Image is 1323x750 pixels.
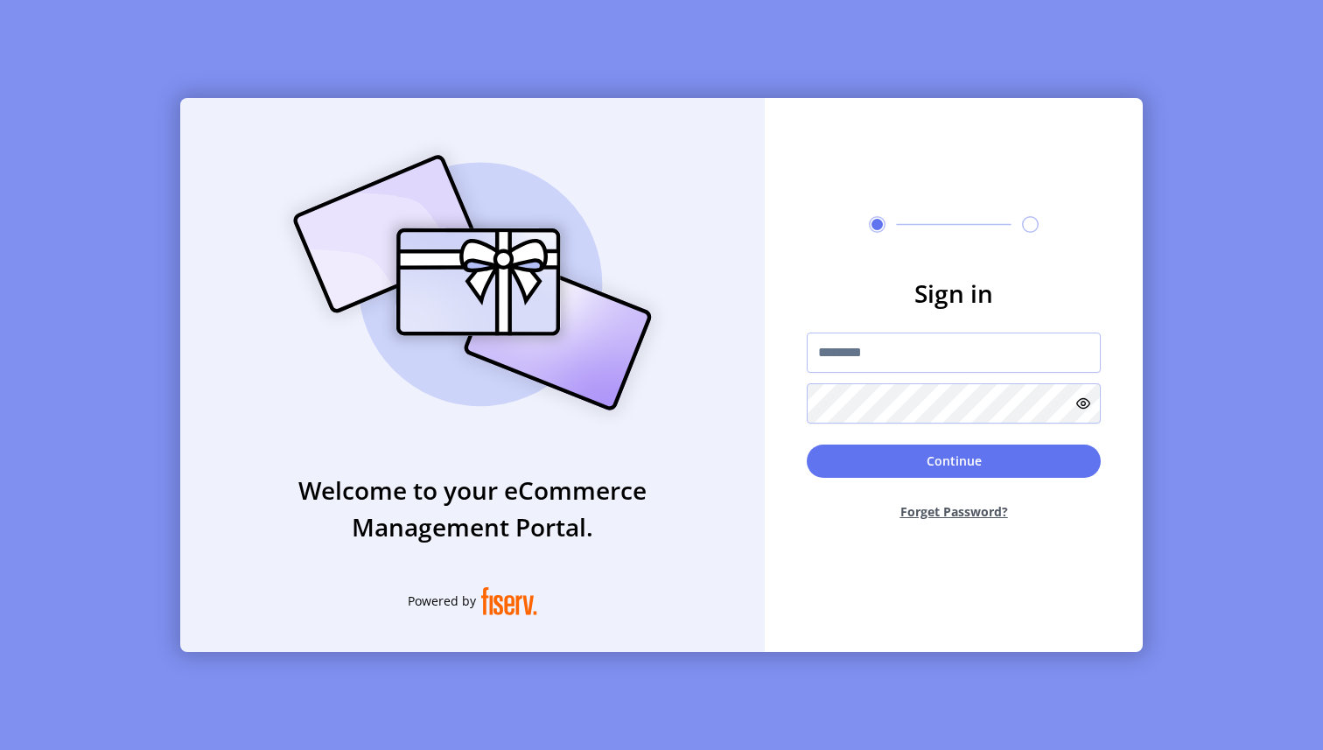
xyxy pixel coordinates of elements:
span: Powered by [408,592,476,610]
h3: Sign in [807,275,1101,312]
button: Continue [807,445,1101,478]
img: card_Illustration.svg [267,136,678,430]
h3: Welcome to your eCommerce Management Portal. [180,472,765,545]
button: Forget Password? [807,488,1101,535]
